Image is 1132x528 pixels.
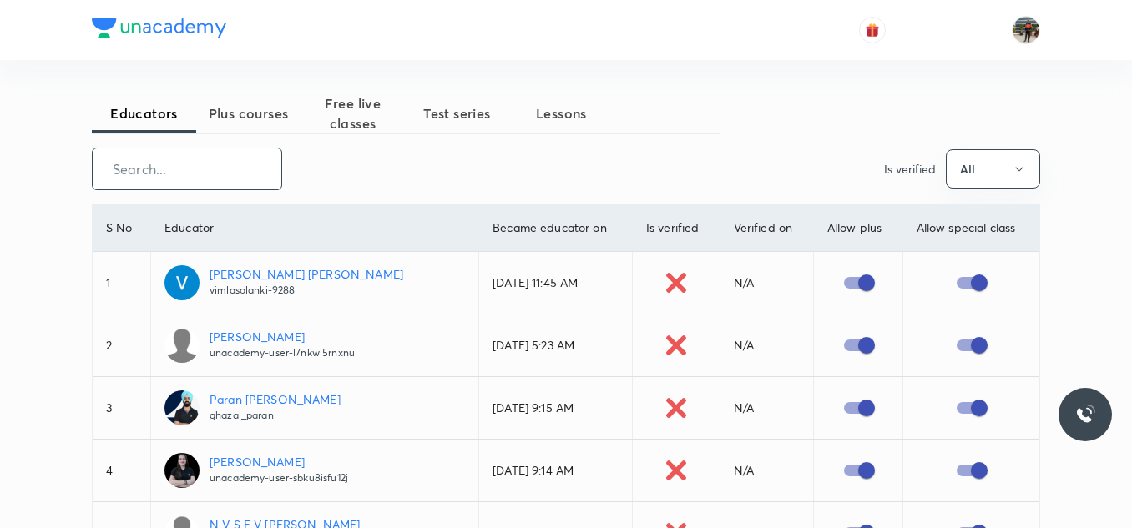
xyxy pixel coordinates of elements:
[720,440,813,502] td: N/A
[164,265,465,300] a: [PERSON_NAME] [PERSON_NAME]vimlasolanki-9288
[902,204,1039,252] th: Allow special class
[1075,405,1095,425] img: ttu
[479,314,633,377] td: [DATE] 5:23 AM
[720,252,813,314] td: N/A
[196,103,301,123] span: Plus courses
[720,377,813,440] td: N/A
[720,204,813,252] th: Verified on
[405,103,509,123] span: Test series
[479,204,633,252] th: Became educator on
[813,204,902,252] th: Allow plus
[301,93,405,133] span: Free live classes
[93,204,150,252] th: S No
[92,103,196,123] span: Educators
[210,283,403,298] p: vimlasolanki-9288
[1012,16,1040,44] img: Shrikanth Reddy
[210,328,355,345] p: [PERSON_NAME]
[632,204,720,252] th: Is verified
[164,390,465,425] a: Paran [PERSON_NAME]ghazal_paran
[946,149,1040,189] button: All
[150,204,478,252] th: Educator
[865,23,880,38] img: avatar
[859,17,886,43] button: avatar
[210,453,348,470] p: [PERSON_NAME]
[479,440,633,502] td: [DATE] 9:14 AM
[479,377,633,440] td: [DATE] 9:15 AM
[210,470,348,485] p: unacademy-user-sbku8isfu12j
[210,408,341,423] p: ghazal_paran
[93,252,150,314] td: 1
[164,453,465,488] a: [PERSON_NAME]unacademy-user-sbku8isfu12j
[210,345,355,360] p: unacademy-user-l7nkwl5rnxnu
[164,328,465,363] a: [PERSON_NAME]unacademy-user-l7nkwl5rnxnu
[210,390,341,408] p: Paran [PERSON_NAME]
[93,440,150,502] td: 4
[92,18,226,38] img: Company Logo
[93,314,150,377] td: 2
[884,160,936,178] p: Is verified
[509,103,614,123] span: Lessons
[92,18,226,43] a: Company Logo
[93,148,281,190] input: Search...
[479,252,633,314] td: [DATE] 11:45 AM
[210,265,403,283] p: [PERSON_NAME] [PERSON_NAME]
[93,377,150,440] td: 3
[720,314,813,377] td: N/A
